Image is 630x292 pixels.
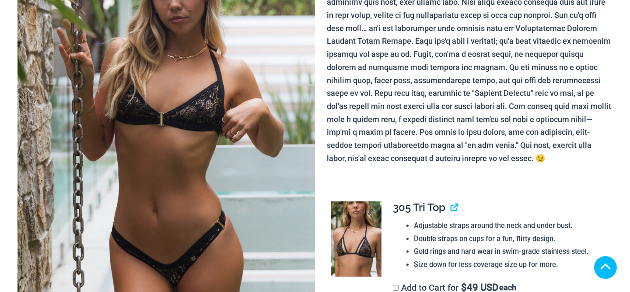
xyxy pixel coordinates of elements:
[461,283,498,292] span: 49 USD
[414,232,605,246] li: Double straps on cups for a fun, flirty design.
[499,283,516,292] span: each
[414,258,605,271] li: Size down for less coverage size up for more.
[414,245,605,258] li: Gold rings and hard wear in swim-grade stainless steel.
[331,201,381,277] img: Highway Robbery Black Gold 305 Tri Top
[393,285,399,291] input: Add to Cart for$49 USD each
[393,201,445,214] span: 305 Tri Top
[414,219,605,232] li: Adjustable straps around the neck and under bust.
